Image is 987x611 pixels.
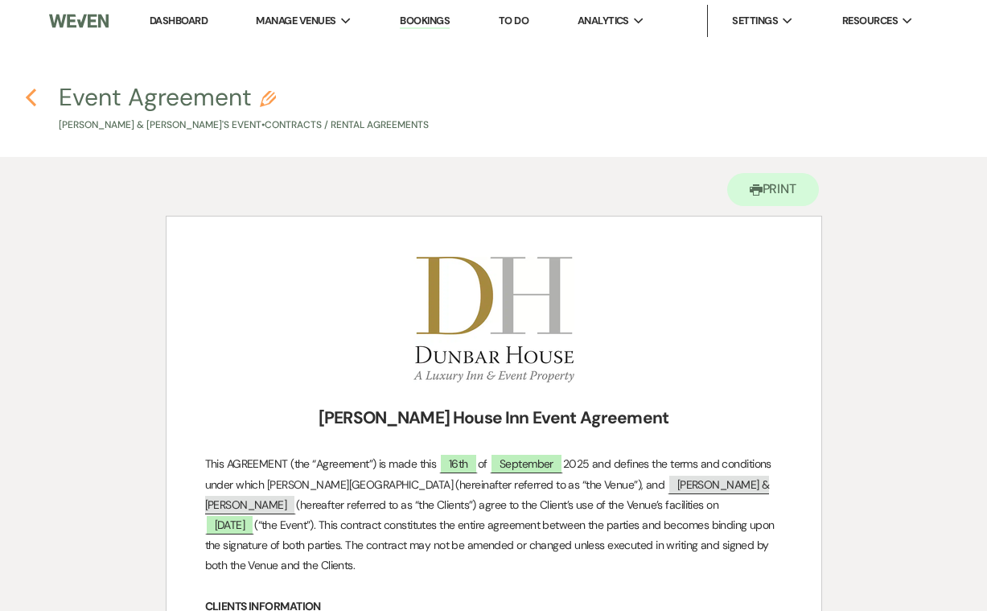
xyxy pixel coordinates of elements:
span: Resources [842,13,898,29]
img: dunbarhouse-logo.png [413,257,574,383]
span: [DATE] [205,514,255,535]
p: [PERSON_NAME] & [PERSON_NAME]'s Event • Contracts / Rental Agreements [59,118,429,133]
span: September [490,453,563,473]
span: [PERSON_NAME] & [PERSON_NAME] [205,474,770,514]
span: Manage Venues [256,13,335,29]
span: 16th [439,453,478,473]
button: Print [727,173,820,206]
span: Settings [732,13,778,29]
button: Event Agreement[PERSON_NAME] & [PERSON_NAME]'s Event•Contracts / Rental Agreements [59,85,429,133]
span: Analytics [578,13,629,29]
a: Dashboard [150,14,208,27]
a: Bookings [400,14,450,29]
p: This AGREEMENT (the “Agreement”) is made this of 2025 and defines the terms and conditions under ... [205,454,783,576]
strong: [PERSON_NAME] House Inn Event Agreement [319,407,668,429]
img: Weven Logo [49,4,109,38]
a: To Do [499,14,528,27]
